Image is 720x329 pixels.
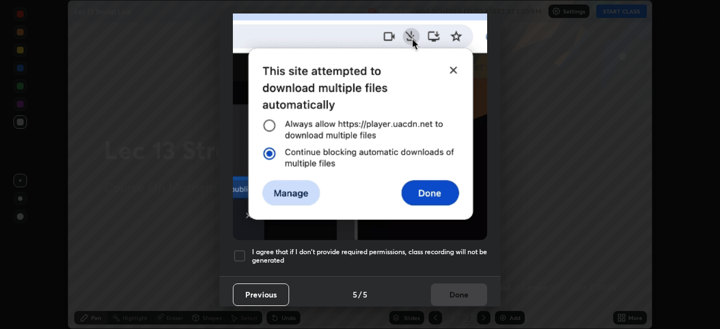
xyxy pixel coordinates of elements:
[233,283,289,306] button: Previous
[363,289,367,300] h4: 5
[358,289,362,300] h4: /
[353,289,357,300] h4: 5
[252,247,487,265] h5: I agree that if I don't provide required permissions, class recording will not be generated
